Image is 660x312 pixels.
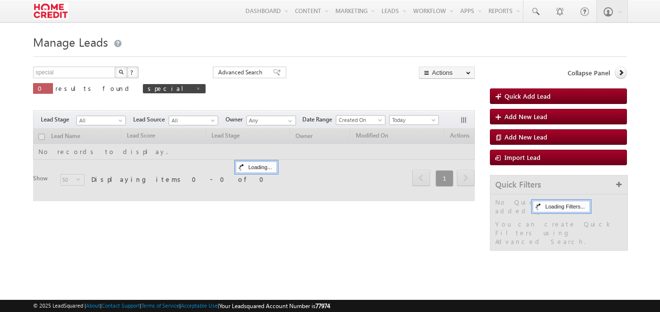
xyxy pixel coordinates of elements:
a: Created On [336,115,385,125]
span: Import Lead [504,153,540,161]
span: Collapse Panel [568,69,610,77]
span: Advanced Search [218,68,265,77]
a: Contact Support [102,302,140,309]
span: Owner [226,115,246,124]
span: Add New Lead [504,133,547,141]
span: special [148,84,191,92]
span: 0 [38,84,48,92]
span: All [169,116,215,125]
a: Today [389,115,439,125]
span: © 2025 LeadSquared | | | | | [33,301,330,311]
input: Type to Search [246,116,296,125]
span: ? [130,68,135,76]
span: Manage Leads [33,34,108,50]
span: Lead Source [133,115,169,124]
div: Loading Filters... [533,201,590,212]
span: Date Range [302,115,336,124]
span: Quick Add Lead [504,92,551,100]
span: Created On [336,116,382,124]
img: Custom Logo [33,2,69,19]
span: Today [390,116,436,124]
a: All [76,116,126,125]
span: All [77,116,123,125]
button: ? [127,67,139,78]
a: About [86,302,100,309]
span: results found [55,84,133,92]
span: Lead Stage [41,115,76,124]
span: Your Leadsquared Account Number is [219,302,330,310]
span: Add New Lead [504,112,547,121]
img: Search [119,69,123,74]
div: Loading... [236,161,277,173]
a: All [169,116,218,125]
a: Acceptable Use [181,302,218,309]
a: Terms of Service [141,302,179,309]
button: Actions [419,67,475,79]
span: 77974 [315,302,330,310]
a: Show All Items [283,116,295,126]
